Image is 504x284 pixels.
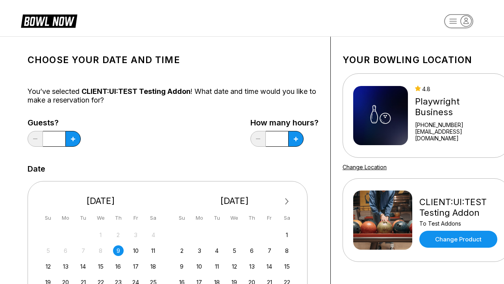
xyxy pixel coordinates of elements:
div: Choose Wednesday, November 12th, 2025 [229,261,240,272]
div: Tu [78,213,89,223]
img: Playwright Business [353,86,408,145]
div: Choose Sunday, October 12th, 2025 [43,261,54,272]
div: Choose Friday, November 14th, 2025 [264,261,275,272]
div: Not available Thursday, October 2nd, 2025 [113,230,124,240]
div: Choose Wednesday, October 15th, 2025 [95,261,106,272]
div: Sa [282,213,292,223]
label: Date [28,164,45,173]
div: Choose Saturday, November 1st, 2025 [282,230,292,240]
div: Choose Saturday, November 15th, 2025 [282,261,292,272]
div: Su [176,213,187,223]
button: Next Month [281,195,293,208]
div: Th [113,213,124,223]
div: Choose Monday, October 13th, 2025 [60,261,71,272]
div: Choose Friday, October 17th, 2025 [130,261,141,272]
div: You’ve selected ! What date and time would you like to make a reservation for? [28,87,319,105]
div: Choose Saturday, October 18th, 2025 [148,261,159,272]
div: Choose Thursday, November 13th, 2025 [246,261,257,272]
div: Choose Thursday, October 16th, 2025 [113,261,124,272]
label: Guests? [28,118,81,127]
div: Tu [211,213,222,223]
div: Choose Sunday, November 9th, 2025 [176,261,187,272]
a: [EMAIL_ADDRESS][DOMAIN_NAME] [415,128,499,142]
div: [DATE] [40,196,162,206]
div: Choose Friday, October 10th, 2025 [130,245,141,256]
div: Not available Tuesday, October 7th, 2025 [78,245,89,256]
a: Change Location [343,164,387,170]
div: Choose Thursday, November 6th, 2025 [246,245,257,256]
div: We [229,213,240,223]
div: Th [246,213,257,223]
div: Mo [60,213,71,223]
div: Fr [264,213,275,223]
div: Not available Wednesday, October 8th, 2025 [95,245,106,256]
div: Choose Tuesday, October 14th, 2025 [78,261,89,272]
div: Fr [130,213,141,223]
div: CLIENT:UI:TEST Testing Addon [419,197,499,218]
label: How many hours? [250,118,319,127]
div: Playwright Business [415,96,499,118]
div: Choose Saturday, November 8th, 2025 [282,245,292,256]
div: Choose Tuesday, November 4th, 2025 [211,245,222,256]
div: Not available Sunday, October 5th, 2025 [43,245,54,256]
div: Not available Saturday, October 4th, 2025 [148,230,159,240]
div: Choose Thursday, October 9th, 2025 [113,245,124,256]
span: CLIENT:UI:TEST Testing Addon [82,87,191,95]
div: 4.8 [415,86,499,92]
div: [PHONE_NUMBER] [415,121,499,128]
div: Not available Friday, October 3rd, 2025 [130,230,141,240]
div: [DATE] [174,196,296,206]
div: Choose Wednesday, November 5th, 2025 [229,245,240,256]
div: Choose Monday, November 3rd, 2025 [194,245,205,256]
div: Not available Wednesday, October 1st, 2025 [95,230,106,240]
div: Choose Monday, November 10th, 2025 [194,261,205,272]
img: CLIENT:UI:TEST Testing Addon [353,191,412,250]
h1: Choose your Date and time [28,54,319,65]
div: To Test Addons [419,220,499,227]
div: Sa [148,213,159,223]
div: Choose Friday, November 7th, 2025 [264,245,275,256]
div: Choose Tuesday, November 11th, 2025 [211,261,222,272]
div: Su [43,213,54,223]
div: Not available Monday, October 6th, 2025 [60,245,71,256]
div: Choose Saturday, October 11th, 2025 [148,245,159,256]
a: Change Product [419,231,497,248]
div: Choose Sunday, November 2nd, 2025 [176,245,187,256]
div: We [95,213,106,223]
div: Mo [194,213,205,223]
